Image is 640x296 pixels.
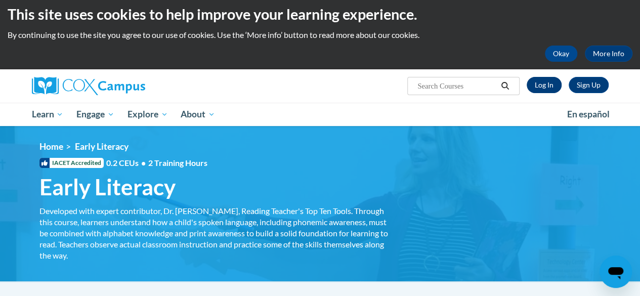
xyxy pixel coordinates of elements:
div: Developed with expert contributor, Dr. [PERSON_NAME], Reading Teacher's Top Ten Tools. Through th... [39,205,389,261]
h2: This site uses cookies to help improve your learning experience. [8,4,632,24]
a: Log In [527,77,562,93]
span: IACET Accredited [39,158,104,168]
span: About [181,108,215,120]
a: Explore [121,103,175,126]
span: Learn [31,108,63,120]
span: 0.2 CEUs [106,157,207,168]
a: Cox Campus [32,77,214,95]
a: Learn [25,103,70,126]
p: By continuing to use the site you agree to our use of cookies. Use the ‘More info’ button to read... [8,29,632,40]
span: Explore [127,108,168,120]
a: Home [39,141,63,152]
button: Okay [545,46,577,62]
a: More Info [585,46,632,62]
span: En español [567,109,610,119]
img: Cox Campus [32,77,145,95]
iframe: Button to launch messaging window [600,256,632,288]
div: Main menu [24,103,616,126]
a: Engage [70,103,121,126]
span: • [141,158,146,167]
button: Search [497,80,513,92]
span: Early Literacy [39,174,176,200]
input: Search Courses [416,80,497,92]
a: About [174,103,222,126]
span: Engage [76,108,114,120]
a: En español [561,104,616,125]
a: Register [569,77,609,93]
span: Early Literacy [75,141,129,152]
span: 2 Training Hours [148,158,207,167]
